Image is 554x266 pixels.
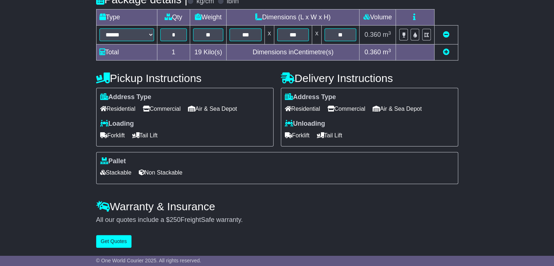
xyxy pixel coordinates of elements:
[365,31,381,38] span: 0.360
[383,48,391,56] span: m
[388,48,391,53] sup: 3
[96,258,201,263] span: © One World Courier 2025. All rights reserved.
[317,130,342,141] span: Tail Lift
[190,44,227,60] td: Kilo(s)
[365,48,381,56] span: 0.360
[312,26,322,44] td: x
[227,44,359,60] td: Dimensions in Centimetre(s)
[227,9,359,26] td: Dimensions (L x W x H)
[190,9,227,26] td: Weight
[96,9,157,26] td: Type
[170,216,181,223] span: 250
[188,103,237,114] span: Air & Sea Depot
[96,200,458,212] h4: Warranty & Insurance
[96,216,458,224] div: All our quotes include a $ FreightSafe warranty.
[100,103,135,114] span: Residential
[443,31,449,38] a: Remove this item
[281,72,458,84] h4: Delivery Instructions
[327,103,365,114] span: Commercial
[285,120,325,128] label: Unloading
[359,9,396,26] td: Volume
[157,44,190,60] td: 1
[96,72,274,84] h4: Pickup Instructions
[264,26,274,44] td: x
[100,167,131,178] span: Stackable
[195,48,202,56] span: 19
[373,103,422,114] span: Air & Sea Depot
[443,48,449,56] a: Add new item
[132,130,158,141] span: Tail Lift
[100,157,126,165] label: Pallet
[285,103,320,114] span: Residential
[139,167,182,178] span: Non Stackable
[96,235,132,248] button: Get Quotes
[100,130,125,141] span: Forklift
[96,44,157,60] td: Total
[285,130,310,141] span: Forklift
[100,120,134,128] label: Loading
[285,93,336,101] label: Address Type
[143,103,181,114] span: Commercial
[100,93,152,101] label: Address Type
[388,30,391,36] sup: 3
[383,31,391,38] span: m
[157,9,190,26] td: Qty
